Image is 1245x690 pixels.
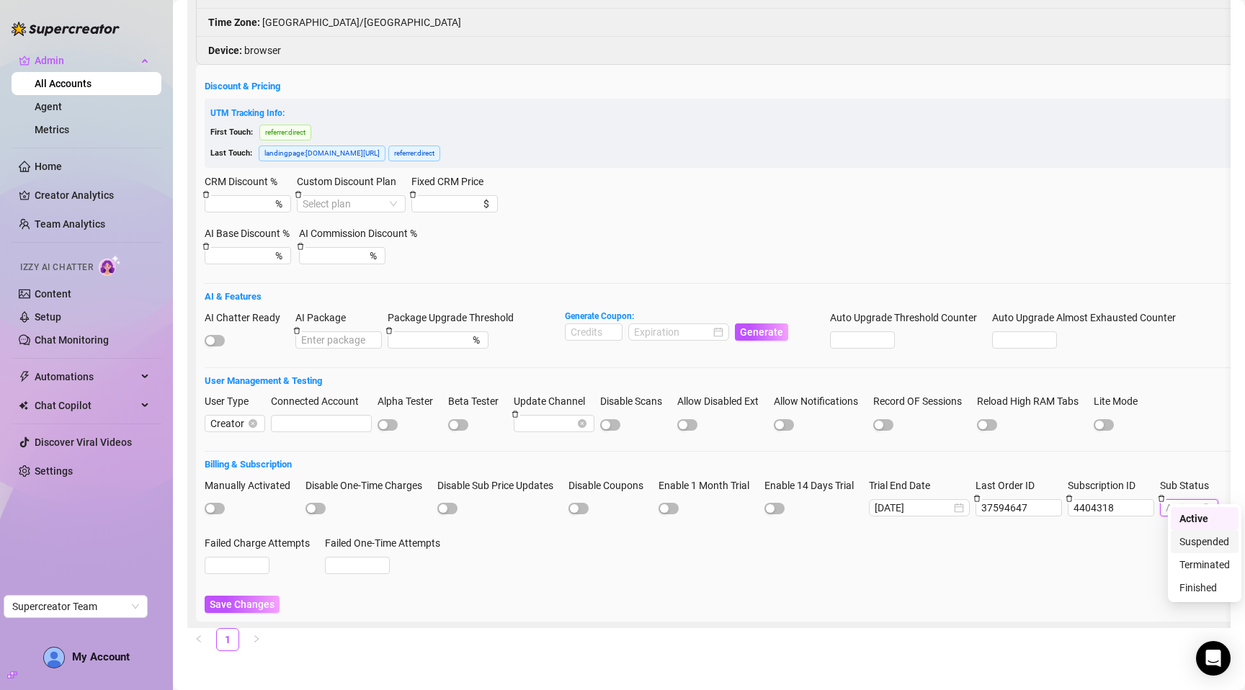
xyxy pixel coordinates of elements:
[35,334,109,346] a: Chat Monitoring
[388,145,440,161] span: referrer : direct
[566,324,622,340] input: Credits
[1094,393,1147,409] label: Lite Mode
[388,310,523,326] label: Package Upgrade Threshold
[205,478,300,493] label: Manually Activated
[297,243,304,250] span: delete
[72,650,130,663] span: My Account
[210,127,253,137] span: First Touch:
[259,145,385,161] span: landingpage : [DOMAIN_NAME][URL]
[205,596,280,613] button: Save Changes
[1166,500,1213,516] span: Active
[677,393,768,409] label: Allow Disabled Ext
[195,635,203,643] span: left
[677,419,697,431] button: Allow Disabled Ext
[35,49,137,72] span: Admin
[1171,507,1239,530] div: Active
[875,500,951,516] input: Trial End Date
[252,635,261,643] span: right
[600,393,671,409] label: Disable Scans
[1202,503,1210,512] span: close-circle
[740,326,783,338] span: Generate
[35,465,73,477] a: Settings
[217,629,238,650] a: 1
[99,255,121,276] img: AI Chatter
[210,196,272,212] input: CRM Discount %
[764,478,863,493] label: Enable 14 Days Trial
[19,400,28,411] img: Chat Copilot
[1171,576,1239,599] div: Finished
[295,191,302,198] span: delete
[208,17,260,28] strong: Time Zone :
[205,557,269,573] input: Failed Charge Attempts
[1158,495,1165,502] span: delete
[216,628,239,651] li: 1
[1160,478,1218,493] label: Sub Status
[210,148,252,158] span: Last Touch:
[326,557,389,573] input: Failed One-Time Attempts
[976,478,1044,493] label: Last Order ID
[1179,511,1230,527] div: Active
[774,419,794,431] button: Allow Notifications
[187,628,210,651] button: left
[764,503,785,514] button: Enable 14 Days Trial
[210,416,259,431] span: Creator
[35,436,132,448] a: Discover Viral Videos
[35,124,69,135] a: Metrics
[205,503,225,514] button: Manually Activated
[393,332,470,348] input: Package Upgrade Threshold
[873,393,971,409] label: Record OF Sessions
[1171,530,1239,553] div: Suspended
[578,419,586,428] span: close-circle
[1066,495,1073,502] span: delete
[568,478,653,493] label: Disable Coupons
[271,393,368,409] label: Connected Account
[774,393,867,409] label: Allow Notifications
[385,327,393,334] span: delete
[44,648,64,668] img: AD_cMMTxCeTpmN1d5MnKJ1j-_uXZCpTKapSSqNGg4PyXtR_tCW7gZXTNmFz2tpVv9LSyNV7ff1CaS4f4q0HLYKULQOwoM5GQR...
[35,311,61,323] a: Setup
[305,248,367,264] input: AI Commission Discount %
[1179,534,1230,550] div: Suspended
[977,393,1088,409] label: Reload High RAM Tabs
[305,503,326,514] button: Disable One-Time Charges
[600,419,620,431] button: Disable Scans
[293,327,300,334] span: delete
[35,365,137,388] span: Automations
[1196,641,1231,676] div: Open Intercom Messenger
[205,335,225,346] button: AI Chatter Ready
[210,108,285,118] span: UTM Tracking Info:
[202,191,210,198] span: delete
[35,288,71,300] a: Content
[409,191,416,198] span: delete
[992,310,1185,326] label: Auto Upgrade Almost Exhausted Counter
[735,323,788,341] button: Generate
[12,22,120,36] img: logo-BBDzfeDw.svg
[35,218,105,230] a: Team Analytics
[208,45,242,56] strong: Device :
[259,125,311,140] span: referrer : direct
[873,419,893,431] button: Record OF Sessions
[514,393,594,409] label: Update Channel
[19,55,30,66] span: crown
[977,419,997,431] button: Reload High RAM Tabs
[35,101,62,112] a: Agent
[19,371,30,382] span: thunderbolt
[378,419,398,431] button: Alpha Tester
[448,419,468,431] button: Beta Tester
[1179,557,1230,573] div: Terminated
[831,332,894,348] input: Auto Upgrade Threshold Counter
[7,670,17,680] span: build
[830,310,986,326] label: Auto Upgrade Threshold Counter
[245,628,268,651] li: Next Page
[205,310,290,326] label: AI Chatter Ready
[295,310,355,326] label: AI Package
[205,535,319,551] label: Failed Charge Attempts
[1171,553,1239,576] div: Terminated
[869,478,940,493] label: Trial End Date
[1179,580,1230,596] div: Finished
[297,174,406,189] label: Custom Discount Plan
[35,78,92,89] a: All Accounts
[12,596,139,617] span: Supercreator Team
[35,161,62,172] a: Home
[973,495,981,502] span: delete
